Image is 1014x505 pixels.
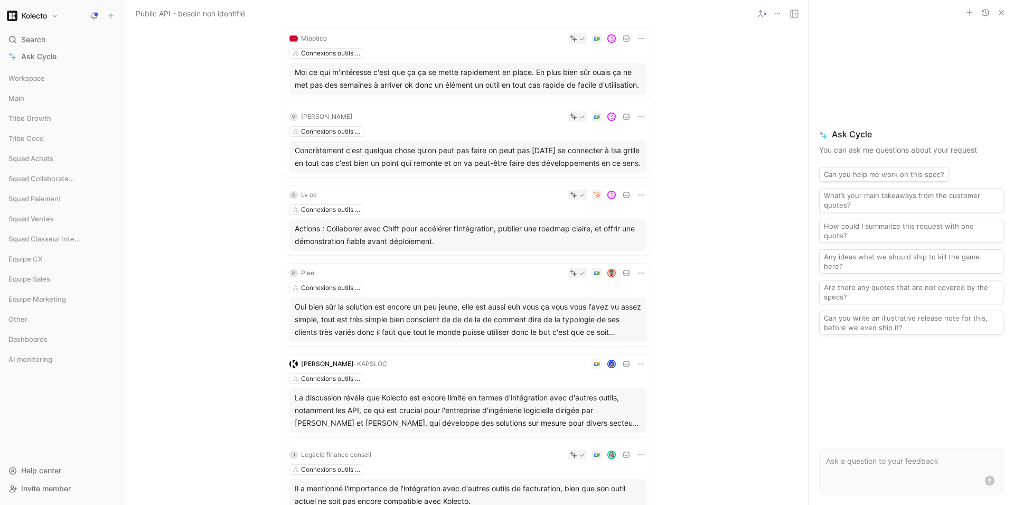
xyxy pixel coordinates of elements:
span: Squad Achats [8,153,53,164]
img: logo [289,360,298,368]
div: Squad Paiement [4,191,123,210]
div: Mioptico [301,33,327,44]
div: Squad Collaborateurs [4,171,123,186]
button: Can you help me work on this spec? [819,167,949,182]
div: Moi ce qui m'intéresse c'est que ça ça se mette rapidement en place. En plus bien sûr ouais ça ne... [295,66,641,91]
div: AI monitoring [4,351,123,367]
div: Equipe CX [4,251,123,270]
span: Tribe Growth [8,113,51,124]
div: Squad Paiement [4,191,123,207]
img: avatar [608,35,615,42]
div: Tribe Coco [4,130,123,146]
div: Equipe Marketing [4,291,123,310]
div: C [289,191,298,199]
button: Can you write an illustrative release note for this, before we even ship it? [819,311,1003,335]
span: Main [8,93,24,104]
div: Squad Collaborateurs [4,171,123,190]
span: Help center [21,466,61,475]
span: [PERSON_NAME] [301,360,354,368]
div: Equipe CX [4,251,123,267]
div: Equipe Marketing [4,291,123,307]
span: Equipe Marketing [8,294,66,304]
img: avatar [608,452,615,459]
span: Squad Classeur Intelligent [8,233,82,244]
div: Invite member [4,481,123,497]
span: Tribe Coco [8,133,44,144]
div: La discussion révèle que Kolecto est encore limité en termes d'intégration avec d'autres outils, ... [295,391,641,429]
div: Oui bien sûr la solution est encore un peu jeune, elle est aussi euh vous ça vous vous l'avez vu ... [295,301,641,339]
div: P [289,269,298,277]
div: Squad Achats [4,151,123,166]
span: Ask Cycle [21,50,57,63]
button: KolectoKolecto [4,8,61,23]
div: Search [4,32,123,48]
span: Equipe CX [8,254,43,264]
div: Equipe Sales [4,271,123,287]
div: Connexions outils externes [301,204,360,215]
div: Squad Classeur Intelligent [4,231,123,247]
div: Other [4,311,123,330]
div: Tribe Growth [4,110,123,126]
img: avatar [608,361,615,368]
div: Squad Ventes [4,211,123,227]
img: avatar [608,192,615,199]
div: Plee [301,268,314,278]
div: Equipe Sales [4,271,123,290]
span: Dashboards [8,334,48,344]
div: Connexions outils externes [301,283,360,293]
img: avatar [608,114,615,120]
div: Squad Ventes [4,211,123,230]
div: Main [4,90,123,109]
div: Actions : Collaborer avec Chift pour accélérer l’intégration, publier une roadmap claire, et offr... [295,222,641,248]
p: You can ask me questions about your request [819,144,1003,156]
span: Workspace [8,73,45,83]
button: How could I summarize this request with one quote? [819,219,1003,243]
div: Tribe Growth [4,110,123,129]
h1: Kolecto [22,11,47,21]
div: J [289,451,298,459]
img: avatar [608,270,615,277]
span: Other [8,314,27,324]
span: Search [21,33,45,46]
img: Kolecto [7,11,17,21]
span: Squad Paiement [8,193,61,204]
div: Squad Achats [4,151,123,170]
a: Ask Cycle [4,49,123,64]
div: Lv oe [301,190,317,200]
div: Tribe Coco [4,130,123,149]
button: Any ideas what we should ship to kill the game here? [819,249,1003,274]
div: Other [4,311,123,327]
div: V [289,113,298,121]
div: AI monitoring [4,351,123,370]
img: logo [289,34,298,43]
span: Squad Ventes [8,213,54,224]
div: Dashboards [4,331,123,347]
span: Squad Collaborateurs [8,173,79,184]
div: Legacie finance conseil [301,450,371,460]
div: Workspace [4,70,123,86]
span: Invite member [21,484,71,493]
div: Connexions outils externes [301,464,360,475]
span: · KAPSLOC [354,360,387,368]
span: Ask Cycle [819,128,1003,141]
div: Connexions outils externes [301,126,360,137]
div: Squad Classeur Intelligent [4,231,123,250]
button: What’s your main takeaways from the customer quotes? [819,188,1003,212]
div: Help center [4,463,123,479]
div: Connexions outils externes [301,48,360,59]
button: Are there any quotes that are not covered by the specs? [819,280,1003,304]
div: Concrètement c'est quelque chose qu'on peut pas faire on peut pas [DATE] se connecter à Isa grill... [295,144,641,170]
span: Equipe Sales [8,274,50,284]
div: [PERSON_NAME] [301,111,352,122]
div: Connexions outils externes [301,373,360,384]
div: Dashboards [4,331,123,350]
span: Public API - besoin non identifié [136,7,245,20]
div: Main [4,90,123,106]
span: AI monitoring [8,354,52,364]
